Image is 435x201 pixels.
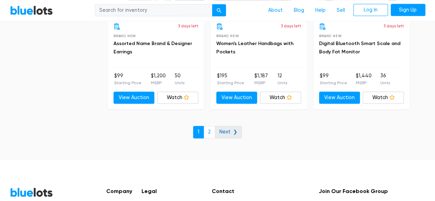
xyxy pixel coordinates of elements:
[278,72,287,86] li: 12
[254,80,268,86] p: MSRP
[380,80,390,86] p: Units
[215,126,242,138] a: Next ❯
[175,72,184,86] li: 50
[254,72,268,86] li: $1,187
[114,91,155,104] a: View Auction
[288,4,310,17] a: Blog
[353,4,388,16] a: Log In
[356,80,372,86] p: MSRP
[263,4,288,17] a: About
[106,188,132,194] h5: Company
[193,126,204,138] a: 1
[216,91,257,104] a: View Auction
[212,188,309,194] h5: Contact
[151,80,165,86] p: MSRP
[310,4,331,17] a: Help
[216,34,239,38] span: Brand New
[217,72,244,86] li: $195
[363,91,404,104] a: Watch
[216,41,293,55] a: Women's Leather Handbags with Pockets
[114,41,192,55] a: Assorted Name Brand & Designer Earrings
[114,34,136,38] span: Brand New
[380,72,390,86] li: 36
[318,188,388,194] h5: Join Our Facebook Group
[391,4,425,16] a: Sign Up
[114,72,142,86] li: $99
[281,23,301,29] p: 3 days left
[142,188,202,194] h5: Legal
[203,126,215,138] a: 2
[319,91,360,104] a: View Auction
[10,5,53,15] a: BlueLots
[178,23,198,29] p: 3 days left
[175,80,184,86] p: Units
[319,41,400,55] a: Digital Bluetooth Smart Scale and Body Fat Monitor
[331,4,351,17] a: Sell
[151,72,165,86] li: $1,200
[356,72,372,86] li: $1,440
[320,80,347,86] p: Starting Price
[383,23,404,29] p: 3 days left
[260,91,301,104] a: Watch
[319,34,342,38] span: Brand New
[278,80,287,86] p: Units
[95,4,212,17] input: Search for inventory
[217,80,244,86] p: Starting Price
[157,91,198,104] a: Watch
[320,72,347,86] li: $99
[114,80,142,86] p: Starting Price
[10,187,53,197] a: BlueLots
